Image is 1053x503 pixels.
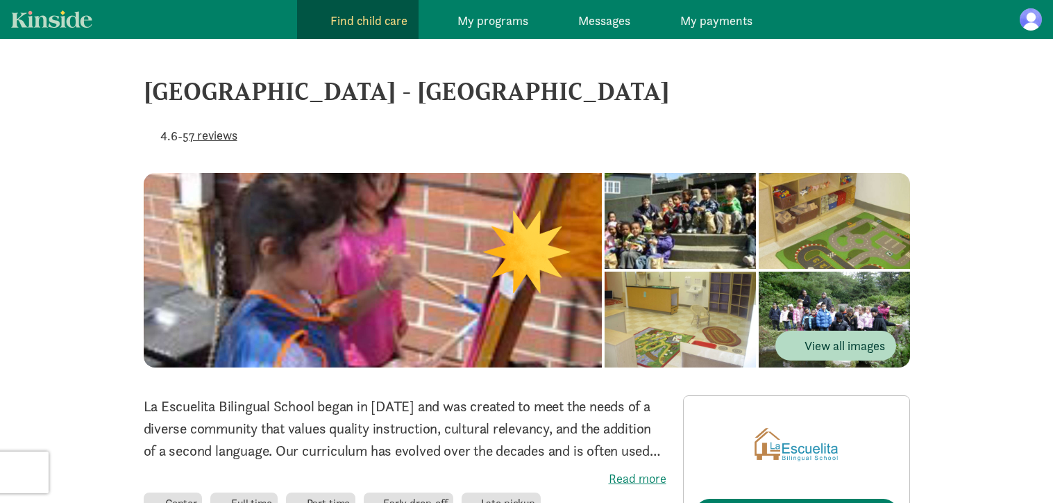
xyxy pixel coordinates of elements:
[786,336,885,355] span: View all images
[11,10,92,28] a: Kinside
[144,126,237,145] div: -
[680,11,752,30] span: My payments
[775,331,896,361] button: View all images
[330,11,407,30] span: Find child care
[183,126,237,145] button: 57 reviews
[144,395,666,462] p: La Escuelita Bilingual School began in [DATE] and was created to meet the needs of a diverse comm...
[755,407,838,482] img: Provider logo
[160,128,178,144] strong: 4.6
[457,11,528,30] span: My programs
[144,72,910,110] div: [GEOGRAPHIC_DATA] - [GEOGRAPHIC_DATA]
[144,470,666,487] label: Read more
[578,11,630,30] span: Messages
